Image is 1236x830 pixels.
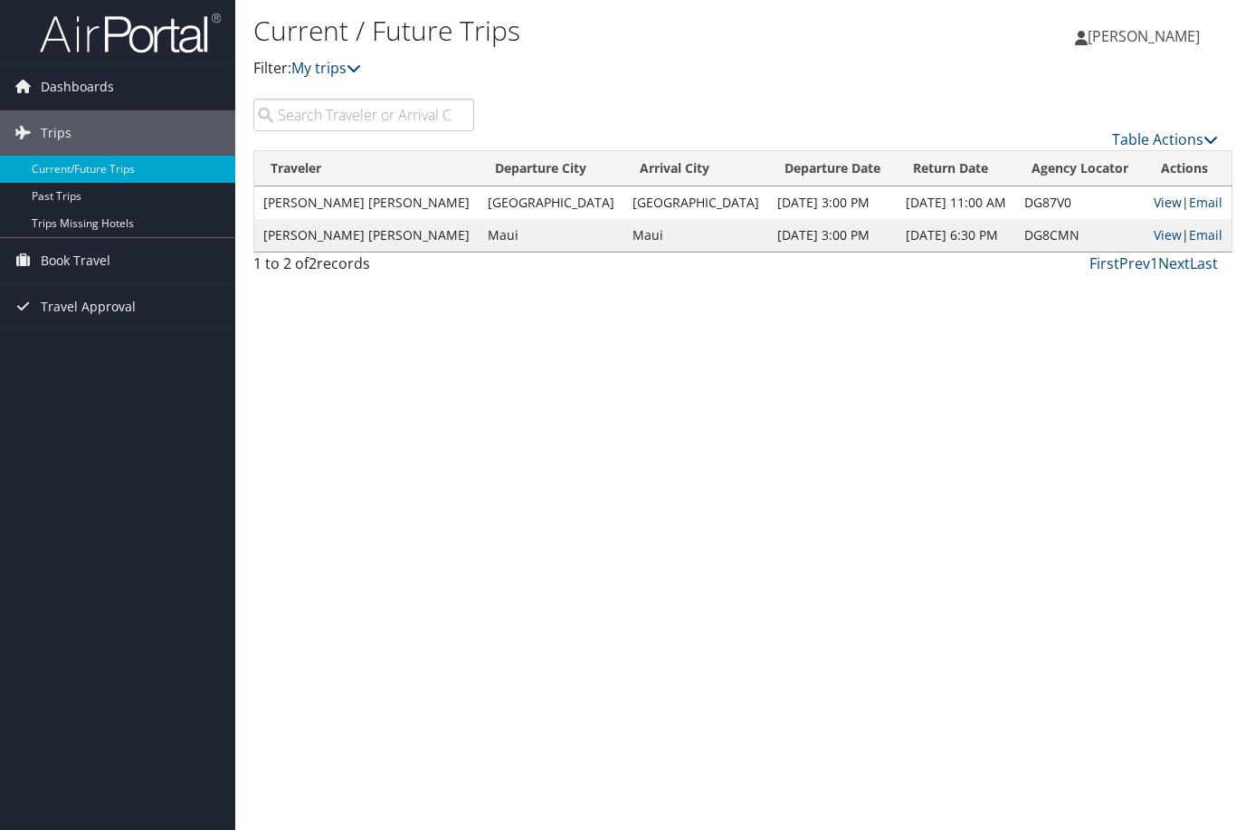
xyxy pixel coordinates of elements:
span: Book Travel [41,238,110,283]
th: Departure City: activate to sort column ascending [479,151,623,186]
a: My trips [291,58,361,78]
td: [DATE] 6:30 PM [897,219,1015,252]
a: Last [1190,253,1218,273]
td: [GEOGRAPHIC_DATA] [623,186,768,219]
p: Filter: [253,57,897,81]
td: [GEOGRAPHIC_DATA] [479,186,623,219]
td: [PERSON_NAME] [PERSON_NAME] [254,219,479,252]
span: 2 [309,253,317,273]
th: Departure Date: activate to sort column descending [768,151,897,186]
a: First [1089,253,1119,273]
div: 1 to 2 of records [253,253,474,283]
h1: Current / Future Trips [253,12,897,50]
a: Email [1189,226,1222,243]
th: Agency Locator: activate to sort column ascending [1015,151,1145,186]
a: View [1154,194,1182,211]
td: Maui [623,219,768,252]
th: Return Date: activate to sort column ascending [897,151,1015,186]
span: Travel Approval [41,284,136,329]
th: Arrival City: activate to sort column ascending [623,151,768,186]
a: Email [1189,194,1222,211]
a: [PERSON_NAME] [1075,9,1218,63]
input: Search Traveler or Arrival City [253,99,474,131]
td: [DATE] 11:00 AM [897,186,1015,219]
th: Traveler: activate to sort column ascending [254,151,479,186]
a: Prev [1119,253,1150,273]
a: Next [1158,253,1190,273]
td: [PERSON_NAME] [PERSON_NAME] [254,186,479,219]
span: Dashboards [41,64,114,110]
img: airportal-logo.png [40,12,221,54]
a: View [1154,226,1182,243]
a: Table Actions [1112,129,1218,149]
td: | [1145,186,1231,219]
td: | [1145,219,1231,252]
th: Actions [1145,151,1231,186]
a: 1 [1150,253,1158,273]
td: [DATE] 3:00 PM [768,219,897,252]
td: Maui [479,219,623,252]
td: [DATE] 3:00 PM [768,186,897,219]
span: [PERSON_NAME] [1088,26,1200,46]
td: DG8CMN [1015,219,1145,252]
span: Trips [41,110,71,156]
td: DG87V0 [1015,186,1145,219]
